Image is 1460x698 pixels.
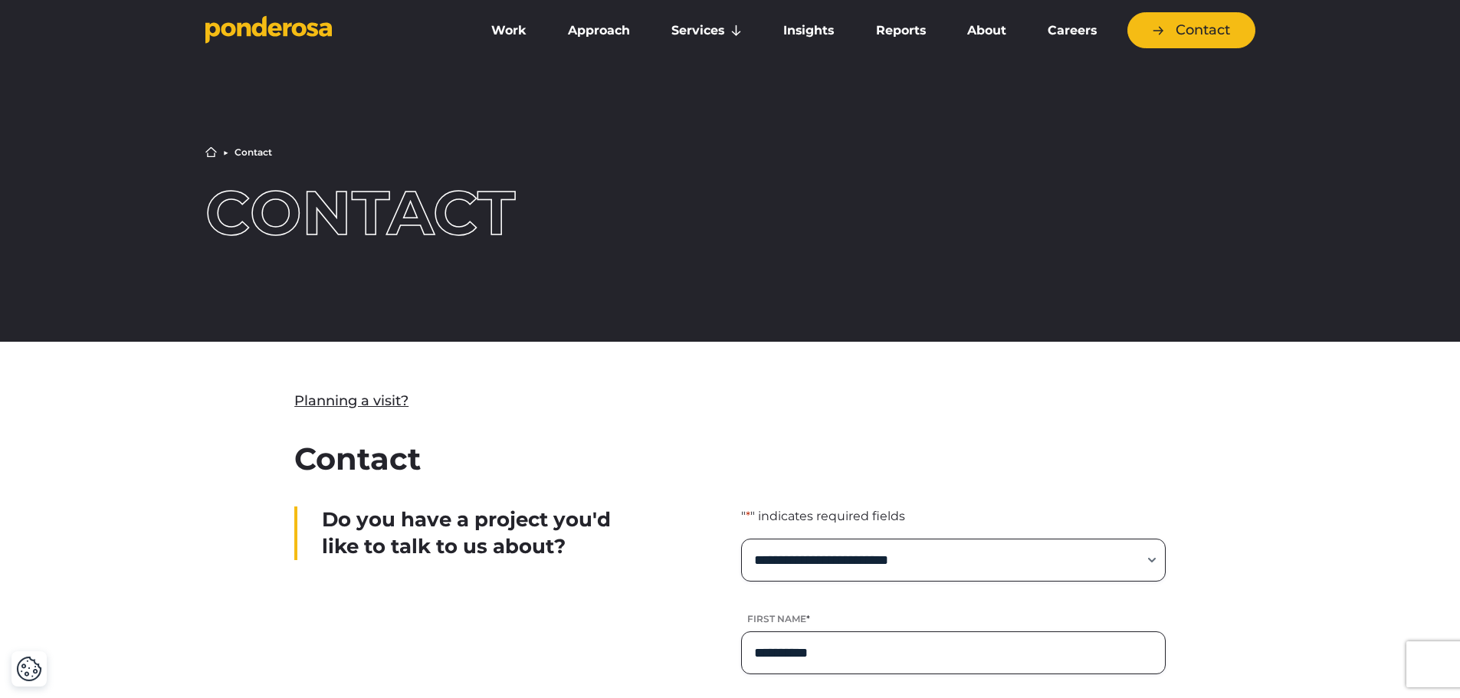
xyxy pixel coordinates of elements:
[205,146,217,158] a: Home
[550,15,648,47] a: Approach
[1127,12,1255,48] a: Contact
[294,391,408,411] a: Planning a visit?
[858,15,943,47] a: Reports
[766,15,851,47] a: Insights
[294,506,629,560] div: Do you have a project you'd like to talk to us about?
[294,436,1166,482] h2: Contact
[205,182,629,244] h1: Contact
[741,612,1165,625] label: First name
[16,656,42,682] button: Cookie Settings
[1030,15,1114,47] a: Careers
[205,15,451,46] a: Go to homepage
[741,506,1165,526] p: " " indicates required fields
[223,148,228,157] li: ▶︎
[950,15,1024,47] a: About
[654,15,760,47] a: Services
[474,15,544,47] a: Work
[235,148,272,157] li: Contact
[16,656,42,682] img: Revisit consent button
